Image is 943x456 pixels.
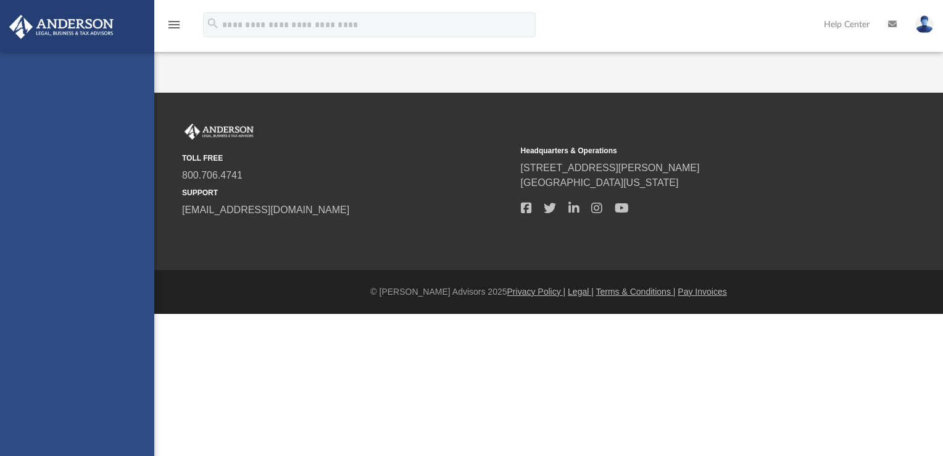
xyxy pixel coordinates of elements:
[521,145,851,156] small: Headquarters & Operations
[182,187,512,198] small: SUPPORT
[182,205,349,215] a: [EMAIL_ADDRESS][DOMAIN_NAME]
[154,285,943,298] div: © [PERSON_NAME] Advisors 2025
[915,15,934,33] img: User Pic
[167,23,181,32] a: menu
[206,17,220,30] i: search
[182,153,512,164] small: TOLL FREE
[678,287,726,297] a: Pay Invoices
[182,124,256,140] img: Anderson Advisors Platinum Portal
[568,287,594,297] a: Legal |
[167,17,181,32] i: menu
[182,170,243,180] a: 800.706.4741
[6,15,117,39] img: Anderson Advisors Platinum Portal
[507,287,566,297] a: Privacy Policy |
[521,163,700,173] a: [STREET_ADDRESS][PERSON_NAME]
[596,287,676,297] a: Terms & Conditions |
[521,177,679,188] a: [GEOGRAPHIC_DATA][US_STATE]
